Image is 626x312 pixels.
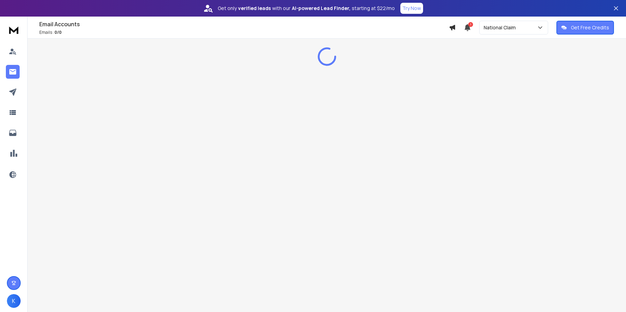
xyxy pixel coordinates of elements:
strong: AI-powered Lead Finder, [292,5,350,12]
h1: Email Accounts [39,20,449,28]
button: Try Now [400,3,423,14]
span: 1 [468,22,473,27]
span: 0 / 0 [54,29,62,35]
p: National Claim [484,24,519,31]
button: K [7,294,21,308]
button: Get Free Credits [556,21,614,35]
p: Get only with our starting at $22/mo [218,5,395,12]
img: logo [7,23,21,36]
p: Get Free Credits [571,24,609,31]
p: Emails : [39,30,449,35]
strong: verified leads [238,5,271,12]
p: Try Now [402,5,421,12]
